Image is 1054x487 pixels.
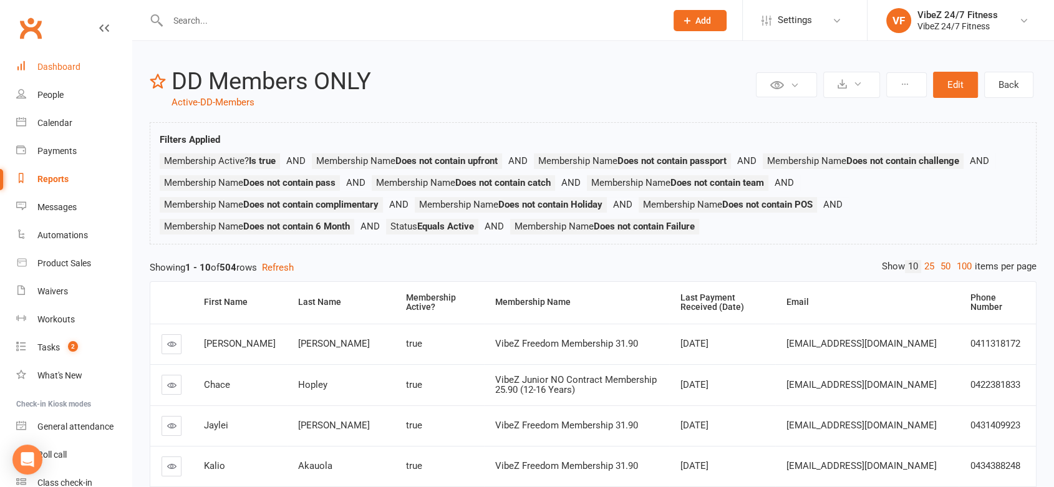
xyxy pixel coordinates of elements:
a: People [16,81,132,109]
div: Product Sales [37,258,91,268]
a: Calendar [16,109,132,137]
span: Membership Name [515,221,695,232]
span: Membership Name [767,155,959,166]
a: General attendance kiosk mode [16,413,132,441]
div: VibeZ 24/7 Fitness [917,9,998,21]
h2: DD Members ONLY [172,69,753,95]
a: Messages [16,193,132,221]
span: [DATE] [680,460,708,471]
strong: Does not contain passport [617,155,727,166]
span: [EMAIL_ADDRESS][DOMAIN_NAME] [786,420,937,431]
strong: Does not contain Failure [594,221,695,232]
span: Settings [778,6,812,34]
span: 0434388248 [970,460,1020,471]
div: Payments [37,146,77,156]
a: Waivers [16,277,132,306]
span: Membership Name [643,199,813,210]
span: Membership Name [419,199,602,210]
span: 0422381833 [970,379,1020,390]
span: 0411318172 [970,338,1020,349]
strong: Equals Active [417,221,474,232]
button: Add [674,10,727,31]
div: Workouts [37,314,75,324]
a: 100 [954,260,975,273]
div: First Name [204,297,277,307]
div: Automations [37,230,88,240]
div: Last Payment Received (Date) [680,293,765,312]
div: Dashboard [37,62,80,72]
div: People [37,90,64,100]
span: true [406,460,422,471]
span: true [406,379,422,390]
strong: Does not contain challenge [846,155,959,166]
span: Membership Name [164,221,350,232]
strong: Does not contain Holiday [498,199,602,210]
a: What's New [16,362,132,390]
span: [DATE] [680,379,708,390]
strong: Does not contain pass [243,177,336,188]
div: What's New [37,370,82,380]
div: General attendance [37,422,114,432]
span: true [406,420,422,431]
span: Membership Name [164,177,336,188]
div: Show items per page [882,260,1037,273]
span: Membership Name [591,177,764,188]
span: Membership Name [538,155,727,166]
div: Last Name [298,297,385,307]
span: [DATE] [680,338,708,349]
div: Phone Number [970,293,1026,312]
span: Membership Name [316,155,498,166]
div: Membership Active? [406,293,474,312]
a: Tasks 2 [16,334,132,362]
div: Waivers [37,286,68,296]
span: [EMAIL_ADDRESS][DOMAIN_NAME] [786,379,937,390]
span: [PERSON_NAME] [204,338,276,349]
span: [DATE] [680,420,708,431]
a: Reports [16,165,132,193]
span: Membership Name [376,177,551,188]
span: VibeZ Freedom Membership 31.90 [495,420,638,431]
span: Chace [204,379,230,390]
a: Clubworx [15,12,46,44]
a: 50 [937,260,954,273]
span: VibeZ Freedom Membership 31.90 [495,460,638,471]
strong: 504 [220,262,236,273]
div: Open Intercom Messenger [12,445,42,475]
a: Roll call [16,441,132,469]
a: Back [984,72,1033,98]
strong: Filters Applied [160,134,220,145]
strong: Does not contain upfront [395,155,498,166]
a: Automations [16,221,132,249]
span: [EMAIL_ADDRESS][DOMAIN_NAME] [786,460,937,471]
div: Reports [37,174,69,184]
span: 0431409923 [970,420,1020,431]
strong: Does not contain POS [722,199,813,210]
strong: Does not contain team [670,177,764,188]
a: 25 [921,260,937,273]
span: [PERSON_NAME] [298,420,370,431]
div: Email [786,297,949,307]
input: Search... [164,12,657,29]
span: 2 [68,341,78,352]
strong: Does not contain 6 Month [243,221,350,232]
span: VibeZ Junior NO Contract Membership 25.90 (12-16 Years) [495,374,657,396]
div: Roll call [37,450,67,460]
span: Akauola [298,460,332,471]
div: Tasks [37,342,60,352]
span: Hopley [298,379,327,390]
div: Membership Name [495,297,659,307]
span: Kalio [204,460,225,471]
span: Jaylei [204,420,228,431]
span: Status [390,221,474,232]
strong: 1 - 10 [185,262,211,273]
div: Messages [37,202,77,212]
a: Payments [16,137,132,165]
a: Dashboard [16,53,132,81]
div: VibeZ 24/7 Fitness [917,21,998,32]
div: Calendar [37,118,72,128]
a: 10 [905,260,921,273]
button: Edit [933,72,978,98]
div: VF [886,8,911,33]
span: [PERSON_NAME] [298,338,370,349]
strong: Does not contain catch [455,177,551,188]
